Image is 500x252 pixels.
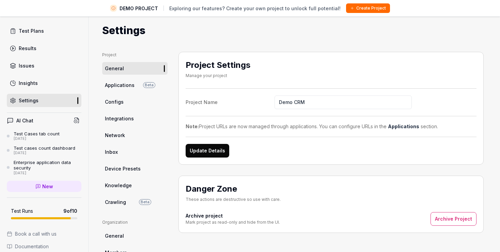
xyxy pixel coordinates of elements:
div: Issues [19,62,34,69]
div: Insights [19,79,38,87]
div: Settings [19,97,38,104]
a: New [7,181,81,192]
a: General [102,62,168,75]
span: Applications [105,81,135,89]
a: Enterprise application data security[DATE] [7,160,81,175]
span: Beta [139,199,151,205]
h4: Archive project [186,212,280,219]
div: [DATE] [14,151,75,155]
div: Test Cases tab count [14,131,60,136]
a: Test Cases tab count[DATE] [7,131,81,141]
span: Crawling [105,198,126,206]
span: General [105,232,124,239]
div: These actions are destructive so use with care. [186,196,281,203]
h4: AI Chat [16,117,33,124]
a: General [102,229,168,242]
a: Test cases count dashboard[DATE] [7,145,81,155]
h2: Project Settings [186,59,250,71]
div: Organization [102,219,168,225]
a: Knowledge [102,179,168,192]
span: Device Presets [105,165,141,172]
strong: Note: [186,123,199,129]
h1: Settings [102,23,145,38]
span: New [42,183,53,190]
div: Test cases count dashboard [14,145,75,151]
div: Manage your project [186,73,250,79]
span: Inbox [105,148,118,155]
a: Inbox [102,146,168,158]
button: Archive Project [431,212,476,226]
a: ApplicationsBeta [102,79,168,91]
span: 9 of 10 [63,207,77,214]
span: Network [105,132,125,139]
span: Integrations [105,115,134,122]
a: Applications [388,123,419,129]
a: Device Presets [102,162,168,175]
div: Project URLs are now managed through applications. You can configure URLs in the section. [186,123,476,130]
h2: Danger Zone [186,183,281,195]
span: General [105,65,124,72]
a: Settings [7,94,81,107]
div: Project [102,52,168,58]
a: Test Plans [7,24,81,38]
a: Documentation [7,243,81,250]
span: DEMO PROJECT [120,5,158,12]
div: Results [19,45,36,52]
input: Project Name [275,95,412,109]
div: [DATE] [14,171,81,176]
div: Mark project as read-only and hide from the UI. [186,219,280,225]
span: Configs [105,98,124,105]
div: Test Plans [19,27,44,34]
a: CrawlingBeta [102,196,168,208]
div: [DATE] [14,136,60,141]
span: Documentation [15,243,49,250]
button: Create Project [346,3,390,13]
span: Knowledge [105,182,132,189]
a: Configs [102,95,168,108]
span: Beta [143,82,155,88]
button: Update Details [186,144,229,158]
span: Book a call with us [15,230,57,237]
a: Results [7,42,81,55]
a: Network [102,129,168,142]
span: Exploring our features? Create your own project to unlock full potential! [169,5,341,12]
a: Integrations [102,112,168,125]
a: Book a call with us [7,230,81,237]
h5: Test Runs [11,208,33,214]
a: Insights [7,76,81,90]
div: Project Name [186,99,275,106]
a: Issues [7,59,81,72]
div: Enterprise application data security [14,160,81,171]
